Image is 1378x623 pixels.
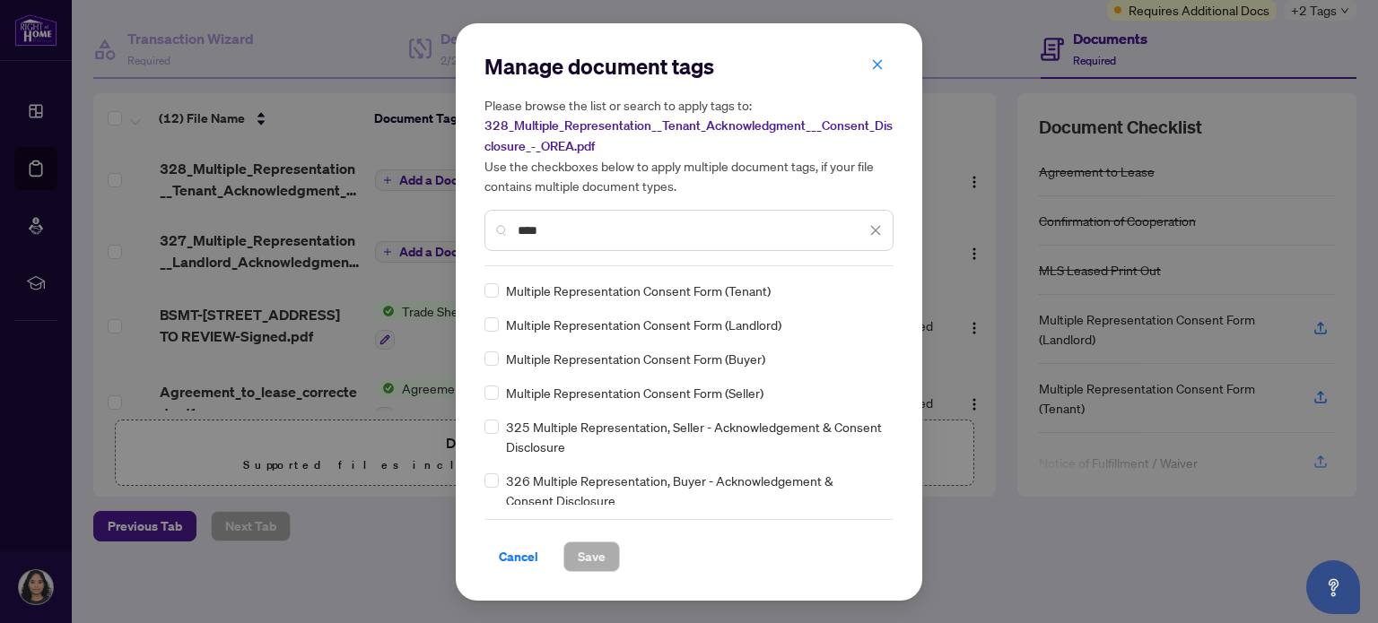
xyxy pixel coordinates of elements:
span: 328_Multiple_Representation__Tenant_Acknowledgment___Consent_Disclosure_-_OREA.pdf [484,117,893,154]
span: Multiple Representation Consent Form (Seller) [506,383,763,402]
button: Cancel [484,541,553,572]
h2: Manage document tags [484,52,894,81]
span: close [869,224,882,237]
span: Cancel [499,542,538,571]
button: Save [563,541,620,572]
span: Multiple Representation Consent Form (Tenant) [506,281,771,300]
span: Multiple Representation Consent Form (Buyer) [506,349,765,368]
button: Open asap [1306,560,1360,614]
h5: Please browse the list or search to apply tags to: Use the checkboxes below to apply multiple doc... [484,95,894,195]
span: close [871,58,884,71]
span: 325 Multiple Representation, Seller - Acknowledgement & Consent Disclosure [506,417,883,456]
span: 326 Multiple Representation, Buyer - Acknowledgement & Consent Disclosure [506,471,883,510]
span: Multiple Representation Consent Form (Landlord) [506,315,781,334]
